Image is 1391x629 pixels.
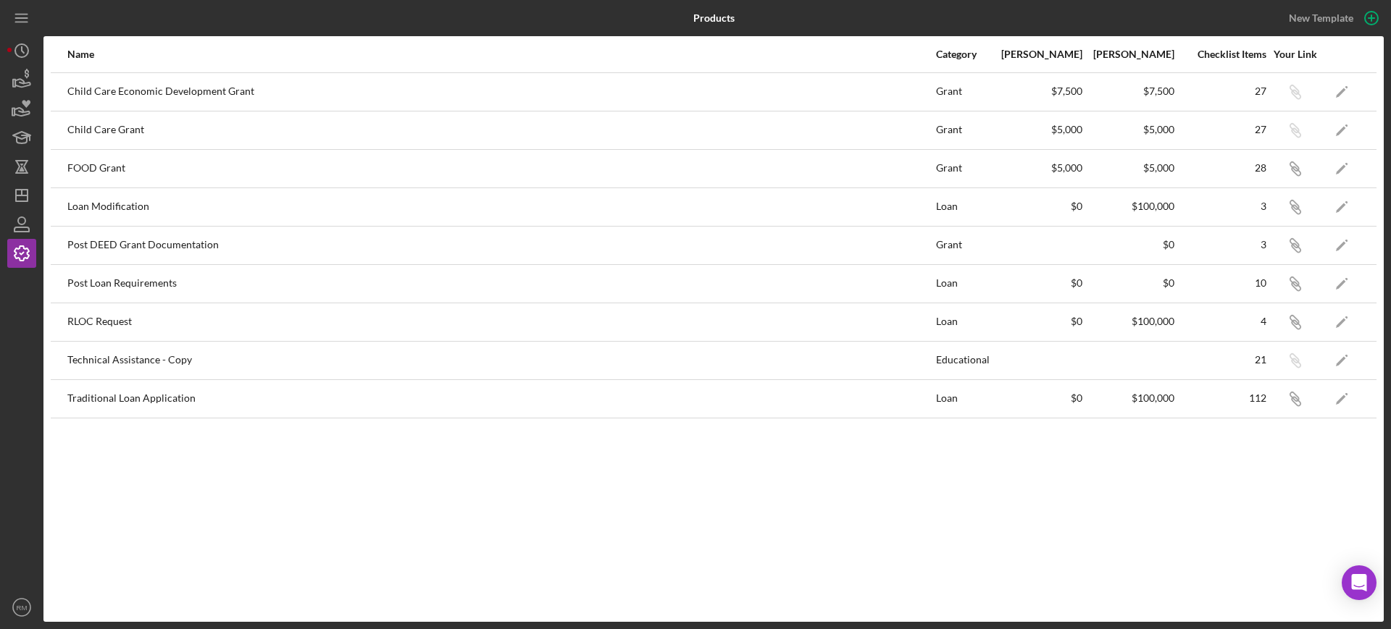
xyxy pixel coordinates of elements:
[1084,239,1174,250] div: $0
[67,112,935,148] div: Child Care Grant
[936,227,990,263] div: Grant
[1176,239,1266,250] div: 3
[1176,85,1266,97] div: 27
[1176,354,1266,366] div: 21
[1176,277,1266,289] div: 10
[992,277,1082,289] div: $0
[992,162,1082,174] div: $5,000
[992,392,1082,404] div: $0
[992,124,1082,135] div: $5,000
[67,381,935,417] div: Traditional Loan Application
[1084,124,1174,135] div: $5,000
[693,12,735,24] b: Products
[67,151,935,187] div: FOOD Grant
[67,342,935,379] div: Technical Assistance - Copy
[1176,48,1266,60] div: Checklist Items
[936,48,990,60] div: Category
[992,85,1082,97] div: $7,500
[67,189,935,225] div: Loan Modification
[936,342,990,379] div: Educational
[1176,392,1266,404] div: 112
[67,48,935,60] div: Name
[1176,162,1266,174] div: 28
[1176,200,1266,212] div: 3
[67,74,935,110] div: Child Care Economic Development Grant
[7,593,36,622] button: RM
[1268,48,1322,60] div: Your Link
[1084,85,1174,97] div: $7,500
[992,200,1082,212] div: $0
[17,604,28,612] text: RM
[936,112,990,148] div: Grant
[936,189,990,225] div: Loan
[67,266,935,302] div: Post Loan Requirements
[1084,200,1174,212] div: $100,000
[1084,392,1174,404] div: $100,000
[992,316,1082,327] div: $0
[936,381,990,417] div: Loan
[67,304,935,340] div: RLOC Request
[1342,565,1377,600] div: Open Intercom Messenger
[936,74,990,110] div: Grant
[1084,162,1174,174] div: $5,000
[936,304,990,340] div: Loan
[67,227,935,263] div: Post DEED Grant Documentation
[1176,316,1266,327] div: 4
[936,151,990,187] div: Grant
[1084,316,1174,327] div: $100,000
[1280,7,1384,29] button: New Template
[1084,277,1174,289] div: $0
[936,266,990,302] div: Loan
[992,48,1082,60] div: [PERSON_NAME]
[1289,7,1353,29] div: New Template
[1176,124,1266,135] div: 27
[1084,48,1174,60] div: [PERSON_NAME]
